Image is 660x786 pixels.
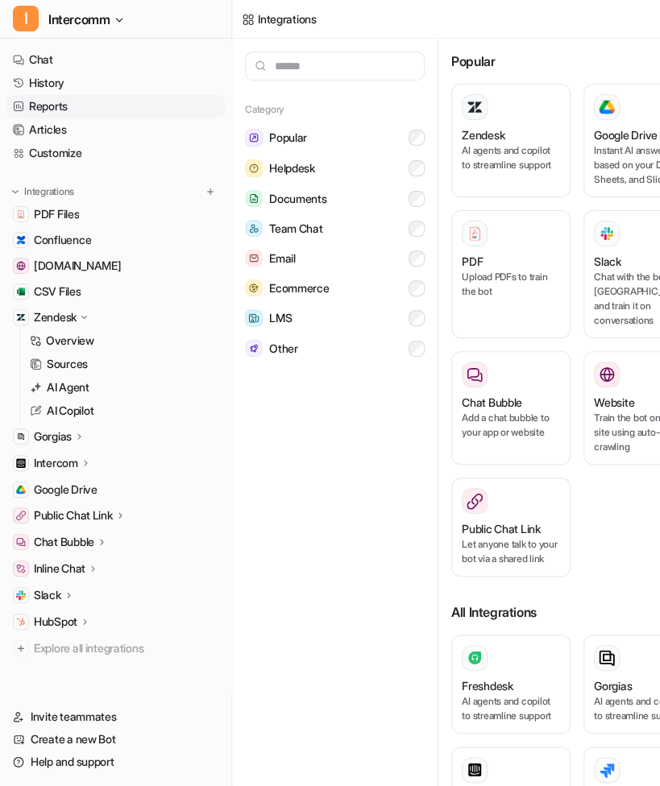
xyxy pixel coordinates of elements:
[6,229,225,251] a: ConfluenceConfluence
[599,100,615,114] img: Google Drive
[47,379,89,395] p: AI Agent
[6,48,225,71] a: Chat
[16,564,26,573] img: Inline Chat
[34,482,98,498] span: Google Drive
[34,635,218,661] span: Explore all integrations
[594,677,632,694] h3: Gorgias
[269,310,292,326] span: LMS
[467,225,483,241] img: PDF
[269,280,329,296] span: Ecommerce
[6,280,225,303] a: CSV FilesCSV Files
[13,640,29,656] img: explore all integrations
[594,394,634,411] h3: Website
[34,614,77,630] p: HubSpot
[16,458,26,468] img: Intercom
[6,184,79,200] button: Integrations
[16,590,26,600] img: Slack
[34,507,113,523] p: Public Chat Link
[23,329,225,352] a: Overview
[451,351,571,465] button: Chat BubbleAdd a chat bubble to your app or website
[245,190,263,207] img: Documents
[16,511,26,520] img: Public Chat Link
[245,309,263,327] img: LMS
[23,376,225,399] a: AI Agent
[34,309,77,325] p: Zendesk
[245,333,425,363] button: OtherOther
[462,694,560,723] p: AI agents and copilot to streamline support
[34,258,121,274] span: [DOMAIN_NAME]
[462,537,560,566] p: Let anyone talk to your bot via a shared link
[269,191,326,207] span: Documents
[6,203,225,225] a: PDF FilesPDF Files
[23,353,225,375] a: Sources
[451,210,571,338] button: PDFPDFUpload PDFs to train the bot
[245,273,425,303] button: EcommerceEcommerce
[34,428,72,445] p: Gorgias
[599,224,615,242] img: Slack
[242,10,317,27] a: Integrations
[23,399,225,422] a: AI Copilot
[16,537,26,547] img: Chat Bubble
[451,635,571,734] button: FreshdeskAI agents and copilot to streamline support
[34,534,94,550] p: Chat Bubble
[245,279,263,296] img: Ecommerce
[13,6,39,31] span: I
[451,84,571,197] button: ZendeskAI agents and copilot to streamline support
[462,126,504,143] h3: Zendesk
[6,478,225,501] a: Google DriveGoogle Drive
[6,118,225,141] a: Articles
[6,254,225,277] a: www.helpdesk.com[DOMAIN_NAME]
[258,10,317,27] div: Integrations
[24,185,74,198] p: Integrations
[599,366,615,383] img: Website
[462,143,560,172] p: AI agents and copilot to streamline support
[16,485,26,494] img: Google Drive
[205,186,216,197] img: menu_add.svg
[16,235,26,245] img: Confluence
[245,213,425,243] button: Team ChatTeam Chat
[6,728,225,751] a: Create a new Bot
[462,253,483,270] h3: PDF
[6,72,225,94] a: History
[245,220,263,237] img: Team Chat
[269,341,298,357] span: Other
[16,261,26,271] img: www.helpdesk.com
[245,129,263,147] img: Popular
[16,432,26,441] img: Gorgias
[6,637,225,660] a: Explore all integrations
[6,142,225,164] a: Customize
[47,356,88,372] p: Sources
[245,303,425,333] button: LMSLMS
[269,160,315,176] span: Helpdesk
[10,186,21,197] img: expand menu
[594,126,658,143] h3: Google Drive
[6,705,225,728] a: Invite teammates
[46,333,94,349] p: Overview
[245,153,425,184] button: HelpdeskHelpdesk
[269,130,307,146] span: Popular
[245,103,425,116] h5: Category
[462,520,541,537] h3: Public Chat Link
[34,232,91,248] span: Confluence
[47,403,93,419] p: AI Copilot
[245,243,425,273] button: EmailEmail
[462,270,560,299] p: Upload PDFs to train the bot
[16,287,26,296] img: CSV Files
[451,478,571,577] button: Public Chat LinkLet anyone talk to your bot via a shared link
[16,617,26,627] img: HubSpot
[6,95,225,118] a: Reports
[594,253,621,270] h3: Slack
[34,206,79,222] span: PDF Files
[34,455,78,471] p: Intercom
[34,587,61,603] p: Slack
[48,8,110,31] span: Intercomm
[34,561,85,577] p: Inline Chat
[245,159,263,177] img: Helpdesk
[245,340,263,357] img: Other
[16,312,26,322] img: Zendesk
[16,209,26,219] img: PDF Files
[245,184,425,213] button: DocumentsDocuments
[34,283,81,300] span: CSV Files
[462,394,522,411] h3: Chat Bubble
[462,411,560,440] p: Add a chat bubble to your app or website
